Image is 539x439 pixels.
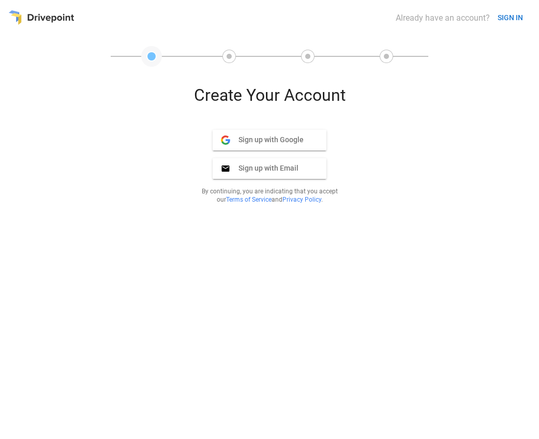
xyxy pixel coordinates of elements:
[282,196,321,203] a: Privacy Policy
[213,158,326,179] button: Sign up with Email
[145,85,394,113] div: Create Your Account
[189,187,350,204] p: By continuing, you are indicating that you accept our and .
[230,135,304,144] span: Sign up with Google
[493,8,527,27] button: SIGN IN
[213,130,326,150] button: Sign up with Google
[396,13,490,23] div: Already have an account?
[230,163,298,173] span: Sign up with Email
[226,196,272,203] a: Terms of Service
